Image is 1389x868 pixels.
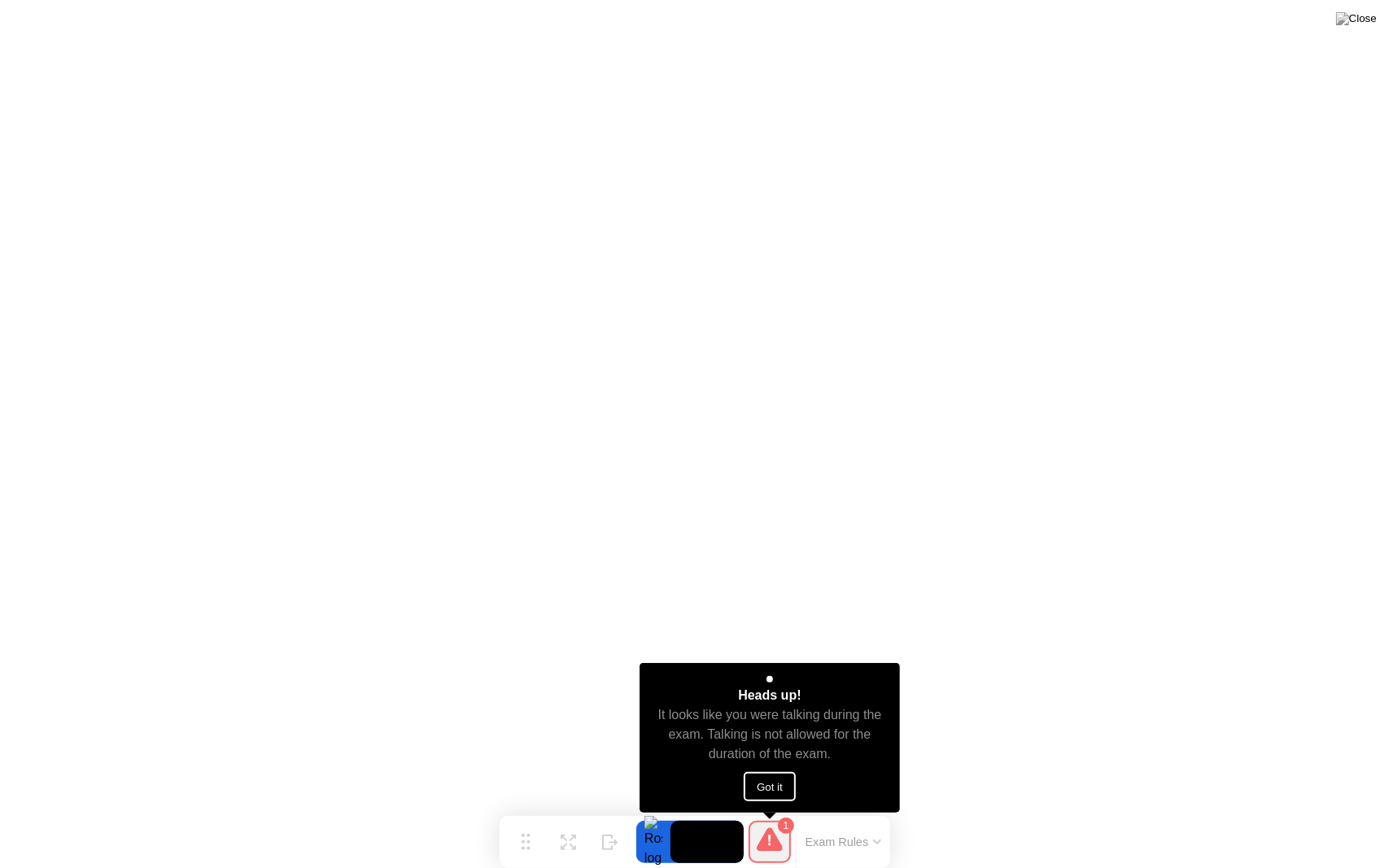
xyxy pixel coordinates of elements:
[738,686,801,705] div: Heads up!
[744,772,796,801] button: Got it
[778,818,794,834] div: 1
[1336,12,1377,25] img: Close
[801,835,887,849] button: Exam Rules
[654,705,886,764] div: It looks like you were talking during the exam. Talking is not allowed for the duration of the exam.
